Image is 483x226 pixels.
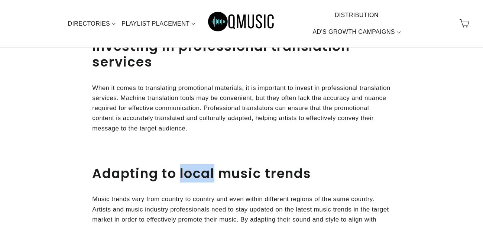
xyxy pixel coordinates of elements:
h2: Investing in professional translation services [92,39,390,70]
h2: Adapting to local music trends [92,166,390,181]
p: When it comes to translating promotional materials, it is important to invest in professional tra... [92,83,390,133]
a: PLAYLIST PLACEMENT [119,15,198,32]
div: Primary [55,2,428,45]
a: DISTRIBUTION [332,7,382,24]
a: DIRECTORIES [65,15,119,32]
img: Q Music Promotions [208,7,275,40]
a: AD'S GROWTH CAMPAIGNS [310,23,403,41]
